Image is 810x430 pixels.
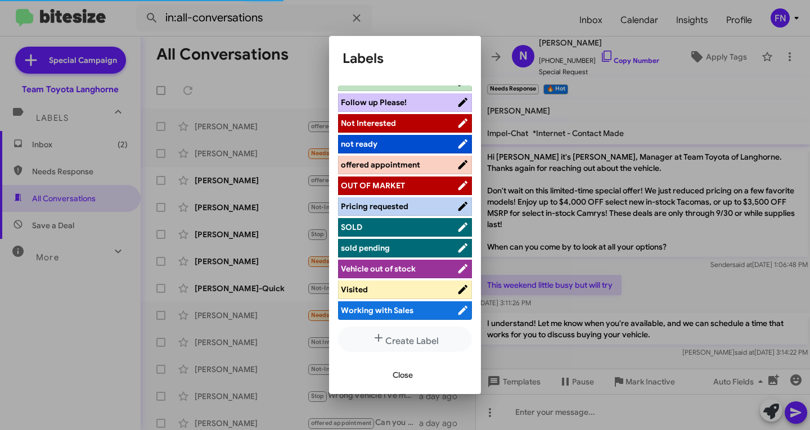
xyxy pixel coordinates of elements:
[384,365,422,385] button: Close
[393,365,413,385] span: Close
[341,180,405,191] span: OUT OF MARKET
[341,243,390,253] span: sold pending
[341,97,407,107] span: Follow up Please!
[341,222,362,232] span: SOLD
[341,160,420,170] span: offered appointment
[341,201,408,211] span: Pricing requested
[341,118,396,128] span: Not Interested
[338,327,472,352] button: Create Label
[341,284,368,295] span: Visited
[341,139,377,149] span: not ready
[341,76,393,87] span: Contact later.
[341,305,413,315] span: Working with Sales
[343,49,467,67] h1: Labels
[341,264,416,274] span: Vehicle out of stock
